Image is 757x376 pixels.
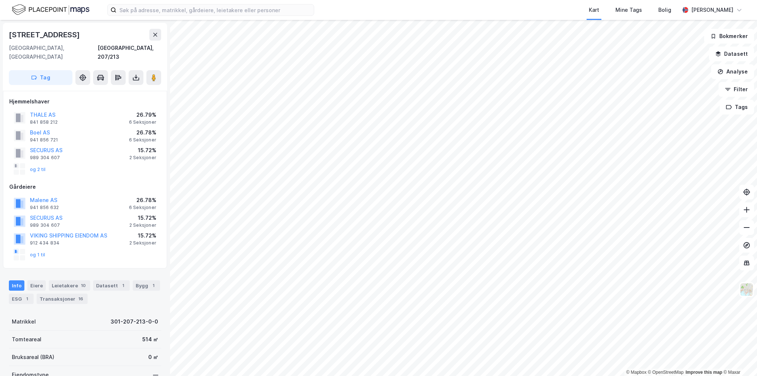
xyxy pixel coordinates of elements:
div: Leietakere [49,280,90,291]
div: 26.78% [129,196,156,205]
div: 301-207-213-0-0 [111,317,158,326]
div: 6 Seksjoner [129,119,156,125]
div: 941 856 632 [30,205,59,211]
img: logo.f888ab2527a4732fd821a326f86c7f29.svg [12,3,89,16]
div: Kart [589,6,599,14]
div: Mine Tags [615,6,642,14]
div: 0 ㎡ [148,353,158,362]
input: Søk på adresse, matrikkel, gårdeiere, leietakere eller personer [116,4,314,16]
div: [GEOGRAPHIC_DATA], 207/213 [98,44,161,61]
div: 2 Seksjoner [129,155,156,161]
div: 6 Seksjoner [129,205,156,211]
div: 1 [119,282,127,289]
div: 6 Seksjoner [129,137,156,143]
div: 26.79% [129,110,156,119]
div: 1 [150,282,157,289]
div: [GEOGRAPHIC_DATA], [GEOGRAPHIC_DATA] [9,44,98,61]
div: 16 [77,295,85,302]
div: Eiere [27,280,46,291]
button: Filter [719,82,754,97]
div: 2 Seksjoner [129,240,156,246]
div: Datasett [93,280,130,291]
div: Tomteareal [12,335,41,344]
div: ESG [9,294,34,304]
div: Gårdeiere [9,182,161,191]
button: Analyse [711,64,754,79]
div: 989 304 607 [30,155,60,161]
button: Datasett [709,47,754,61]
div: 15.72% [129,213,156,222]
div: Bruksareal (BRA) [12,353,54,362]
div: Bolig [658,6,671,14]
a: OpenStreetMap [648,370,684,375]
div: Info [9,280,24,291]
div: 10 [79,282,87,289]
div: 1 [23,295,31,302]
div: 15.72% [129,146,156,155]
div: 514 ㎡ [142,335,158,344]
a: Improve this map [686,370,722,375]
div: 941 856 721 [30,137,58,143]
div: Hjemmelshaver [9,97,161,106]
div: Matrikkel [12,317,36,326]
a: Mapbox [626,370,646,375]
button: Tags [720,100,754,114]
div: 912 434 834 [30,240,60,246]
div: 2 Seksjoner [129,222,156,228]
div: [STREET_ADDRESS] [9,29,81,41]
iframe: Chat Widget [720,341,757,376]
img: Z [740,283,754,297]
div: 26.78% [129,128,156,137]
div: 989 304 607 [30,222,60,228]
div: [PERSON_NAME] [691,6,733,14]
div: 841 858 212 [30,119,58,125]
div: 15.72% [129,231,156,240]
button: Tag [9,70,72,85]
button: Bokmerker [704,29,754,44]
div: Transaksjoner [37,294,88,304]
div: Bygg [133,280,160,291]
